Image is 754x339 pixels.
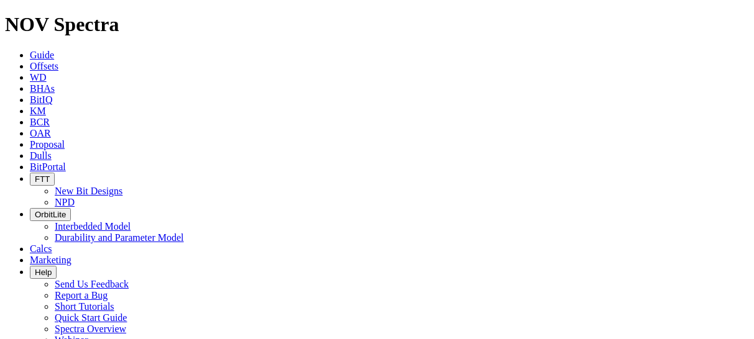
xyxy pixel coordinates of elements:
[30,83,55,94] a: BHAs
[30,173,55,186] button: FTT
[55,312,127,323] a: Quick Start Guide
[30,255,71,265] a: Marketing
[30,161,66,172] a: BitPortal
[55,197,75,207] a: NPD
[55,279,129,289] a: Send Us Feedback
[30,72,47,83] a: WD
[55,221,131,232] a: Interbedded Model
[30,266,57,279] button: Help
[30,106,46,116] a: KM
[30,128,51,138] a: OAR
[30,150,52,161] a: Dulls
[30,139,65,150] a: Proposal
[30,208,71,221] button: OrbitLite
[30,61,58,71] a: Offsets
[30,94,52,105] a: BitIQ
[30,243,52,254] a: Calcs
[5,13,749,36] h1: NOV Spectra
[30,50,54,60] a: Guide
[35,268,52,277] span: Help
[55,323,126,334] a: Spectra Overview
[35,174,50,184] span: FTT
[55,186,122,196] a: New Bit Designs
[55,290,108,301] a: Report a Bug
[35,210,66,219] span: OrbitLite
[55,232,184,243] a: Durability and Parameter Model
[30,117,50,127] a: BCR
[55,301,114,312] a: Short Tutorials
